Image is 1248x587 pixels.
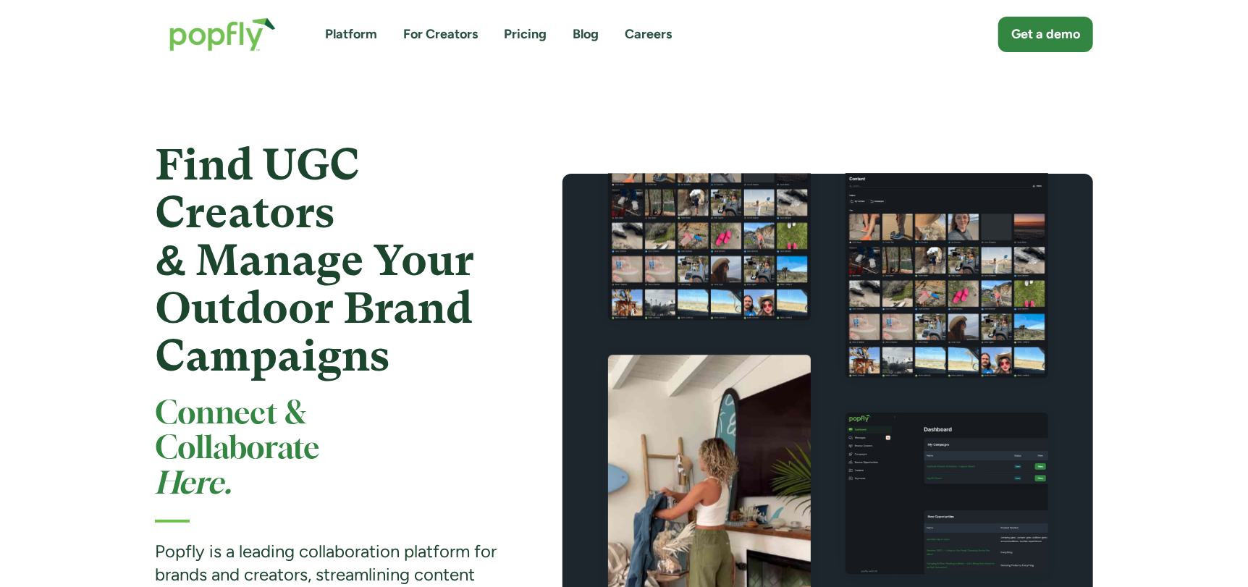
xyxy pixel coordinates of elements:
[155,140,474,381] strong: Find UGC Creators & Manage Your Outdoor Brand Campaigns
[1011,25,1080,43] div: Get a demo
[403,25,478,43] a: For Creators
[504,25,547,43] a: Pricing
[155,397,510,502] h2: Connect & Collaborate
[155,3,290,66] a: home
[573,25,599,43] a: Blog
[625,25,672,43] a: Careers
[325,25,377,43] a: Platform
[998,17,1093,52] a: Get a demo
[155,470,232,499] em: Here.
